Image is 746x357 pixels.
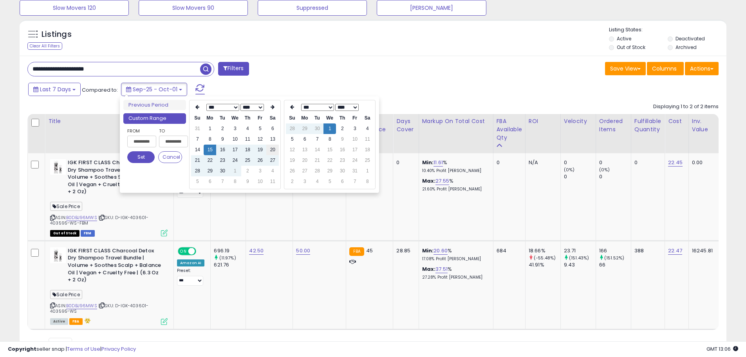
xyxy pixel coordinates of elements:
div: Preset: [177,268,204,286]
td: 6 [266,123,279,134]
small: (0%) [564,167,575,173]
th: Su [191,113,204,123]
small: (0%) [599,167,610,173]
button: Cancel [158,151,182,163]
td: 29 [323,166,336,176]
div: 0.00 [692,159,713,166]
span: All listings currently available for purchase on Amazon [50,318,68,325]
label: Deactivated [676,35,705,42]
td: 7 [191,134,204,145]
td: 30 [311,123,323,134]
button: Set [127,151,155,163]
div: 684 [497,247,519,254]
td: 8 [204,134,216,145]
td: 2 [216,123,229,134]
td: 18 [241,145,254,155]
a: 50.00 [296,247,310,255]
th: Fr [254,113,266,123]
td: 16 [216,145,229,155]
button: Last 7 Days [28,83,81,96]
td: 7 [216,176,229,187]
small: (151.52%) [604,255,624,261]
span: Compared to: [82,86,118,94]
td: 2 [336,123,349,134]
span: ON [179,248,188,254]
td: 27 [298,166,311,176]
p: Listing States: [609,26,726,34]
button: Save View [605,62,646,75]
span: Show: entries [33,340,90,348]
td: 25 [241,155,254,166]
span: OFF [195,248,208,254]
td: 7 [349,176,361,187]
td: 5 [323,176,336,187]
th: We [229,113,241,123]
td: 16 [336,145,349,155]
th: Mo [204,113,216,123]
h5: Listings [42,29,72,40]
strong: Copyright [8,345,36,353]
div: 0 [599,159,631,166]
button: Sep-25 - Oct-01 [121,83,187,96]
span: 45 [366,247,373,254]
td: 14 [191,145,204,155]
a: B0DBJ96MWS [66,214,97,221]
div: 23.71 [564,247,596,254]
div: 0 [634,159,659,166]
div: % [422,178,487,192]
td: 18 [361,145,374,155]
th: Tu [216,113,229,123]
td: 4 [266,166,279,176]
span: Sale Price [50,202,82,211]
td: 6 [204,176,216,187]
th: Sa [361,113,374,123]
td: 5 [286,134,298,145]
b: Min: [422,159,434,166]
th: Fr [349,113,361,123]
span: FBM [81,230,95,237]
div: 18.66% [529,247,560,254]
span: Columns [652,65,677,72]
small: FBA [349,247,364,256]
a: 22.45 [668,159,683,167]
b: IGK FIRST CLASS Charcoal Detox Dry Shampoo Travel Bundle | Volume + Soothes Scalp + Balance Oil |... [68,247,163,286]
li: Previous Period [123,100,186,111]
label: Out of Stock [617,44,645,51]
a: Terms of Use [67,345,100,353]
a: 22.47 [668,247,682,255]
div: 696.19 [214,247,246,254]
td: 14 [311,145,323,155]
td: 15 [323,145,336,155]
td: 30 [336,166,349,176]
div: FBA Available Qty [497,117,522,142]
div: 388 [634,247,659,254]
div: Title [48,117,170,125]
div: ASIN: [50,159,168,236]
td: 8 [361,176,374,187]
small: (-55.48%) [534,255,556,261]
label: Archived [676,44,697,51]
td: 2 [241,166,254,176]
div: 166 [599,247,631,254]
td: 12 [254,134,266,145]
div: Inv. value [692,117,715,134]
td: 4 [361,123,374,134]
b: Min: [422,247,434,254]
td: 30 [216,166,229,176]
div: Days Cover [396,117,415,134]
div: N/A [529,159,555,166]
b: IGK FIRST CLASS Charcoal Detox Dry Shampoo Travel Bundle | Volume + Soothes Scalp + Balance Oil |... [68,159,163,198]
td: 26 [286,166,298,176]
td: 23 [216,155,229,166]
a: 11.61 [434,159,443,167]
a: 42.50 [249,247,264,255]
div: seller snap | | [8,346,136,353]
span: | SKU: D-IGK-403601-403595-WS [50,303,148,314]
th: Th [336,113,349,123]
div: 0 [564,173,596,180]
img: 41j7GGFmacL._SL40_.jpg [50,247,66,263]
div: 621.76 [214,261,246,268]
td: 10 [254,176,266,187]
td: 22 [204,155,216,166]
td: 29 [298,123,311,134]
